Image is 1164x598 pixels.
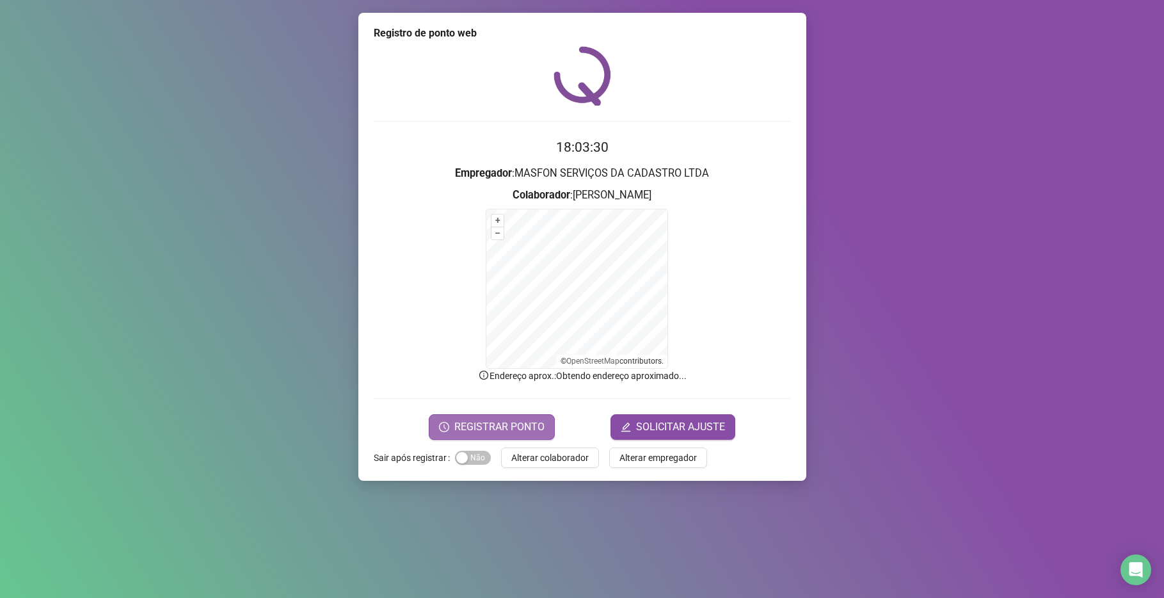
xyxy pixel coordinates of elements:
[439,422,449,432] span: clock-circle
[374,165,791,182] h3: : MASFON SERVIÇOS DA CADASTRO LTDA
[454,419,545,435] span: REGISTRAR PONTO
[636,419,725,435] span: SOLICITAR AJUSTE
[609,448,707,468] button: Alterar empregador
[619,451,697,465] span: Alterar empregador
[511,451,589,465] span: Alterar colaborador
[374,448,455,468] label: Sair após registrar
[513,189,570,201] strong: Colaborador
[491,227,504,239] button: –
[610,414,735,440] button: editSOLICITAR AJUSTE
[374,187,791,204] h3: : [PERSON_NAME]
[429,414,555,440] button: REGISTRAR PONTO
[501,448,599,468] button: Alterar colaborador
[561,357,664,366] li: © contributors.
[455,167,512,179] strong: Empregador
[374,369,791,383] p: Endereço aprox. : Obtendo endereço aproximado...
[566,357,619,366] a: OpenStreetMap
[374,26,791,41] div: Registro de ponto web
[556,140,609,155] time: 18:03:30
[1120,554,1151,585] div: Open Intercom Messenger
[554,46,611,106] img: QRPoint
[491,214,504,227] button: +
[621,422,631,432] span: edit
[478,369,490,381] span: info-circle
